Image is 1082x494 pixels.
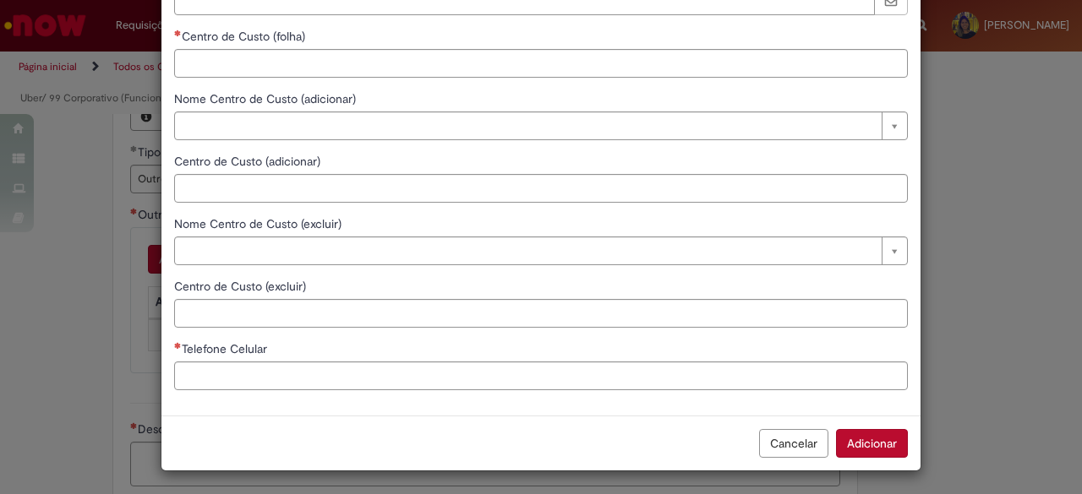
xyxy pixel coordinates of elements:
a: Limpar campo Nome Centro de Custo (excluir) [174,236,908,265]
input: Centro de Custo (adicionar) [174,174,908,203]
span: Centro de Custo (adicionar) [174,154,324,169]
button: Cancelar [759,429,828,458]
input: Telefone Celular [174,361,908,390]
span: Necessários [174,30,182,36]
span: Centro de Custo (folha) [182,29,309,44]
a: Limpar campo Nome Centro de Custo (adicionar) [174,111,908,140]
span: Centro de Custo (excluir) [174,279,309,294]
span: Telefone Celular [182,341,270,356]
input: Centro de Custo (folha) [174,49,908,78]
span: Nome Centro de Custo (adicionar) [174,91,359,106]
span: Nome Centro de Custo (excluir) [174,216,345,231]
button: Adicionar [836,429,908,458]
span: Necessários [174,342,182,349]
input: Centro de Custo (excluir) [174,299,908,328]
